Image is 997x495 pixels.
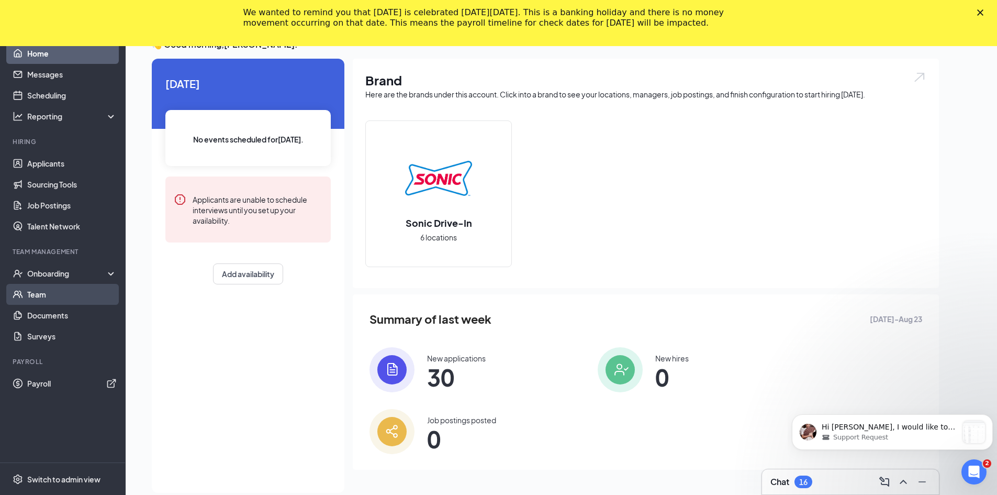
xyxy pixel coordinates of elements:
[165,75,331,92] span: [DATE]
[13,474,23,485] svg: Settings
[13,137,115,146] div: Hiring
[27,85,117,106] a: Scheduling
[655,353,689,364] div: New hires
[27,268,108,279] div: Onboarding
[977,9,988,16] div: Close
[27,474,100,485] div: Switch to admin view
[770,476,789,488] h3: Chat
[427,353,486,364] div: New applications
[213,263,283,284] button: Add availability
[916,476,928,488] svg: Minimize
[13,268,23,279] svg: UserCheck
[897,476,910,488] svg: ChevronUp
[395,216,483,229] h2: Sonic Drive-In
[27,284,117,305] a: Team
[27,153,117,174] a: Applicants
[427,415,496,425] div: Job postings posted
[427,368,486,387] span: 30
[193,193,322,226] div: Applicants are unable to schedule interviews until you set up your availability.
[983,459,991,468] span: 2
[365,89,926,100] div: Here are the brands under this account. Click into a brand to see your locations, managers, job p...
[405,145,472,212] img: Sonic Drive-In
[243,7,737,28] div: We wanted to remind you that [DATE] is celebrated [DATE][DATE]. This is a banking holiday and the...
[788,393,997,467] iframe: Intercom notifications message
[13,111,23,122] svg: Analysis
[174,193,186,206] svg: Error
[27,326,117,347] a: Surveys
[598,347,643,392] img: icon
[27,305,117,326] a: Documents
[27,64,117,85] a: Messages
[961,459,987,485] iframe: Intercom live chat
[655,368,689,387] span: 0
[13,357,115,366] div: Payroll
[369,409,415,454] img: icon
[27,373,117,394] a: PayrollExternalLink
[878,476,891,488] svg: ComposeMessage
[27,111,117,122] div: Reporting
[420,232,457,243] span: 6 locations
[870,313,922,325] span: [DATE] - Aug 23
[369,347,415,392] img: icon
[27,43,117,64] a: Home
[193,134,304,145] span: No events scheduled for [DATE] .
[365,71,926,89] h1: Brand
[914,474,931,490] button: Minimize
[895,474,912,490] button: ChevronUp
[369,310,491,328] span: Summary of last week
[13,247,115,256] div: Team Management
[913,71,926,83] img: open.6027fd2a22e1237b5b06.svg
[876,474,893,490] button: ComposeMessage
[27,195,117,216] a: Job Postings
[27,174,117,195] a: Sourcing Tools
[27,216,117,237] a: Talent Network
[427,430,496,448] span: 0
[799,478,808,487] div: 16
